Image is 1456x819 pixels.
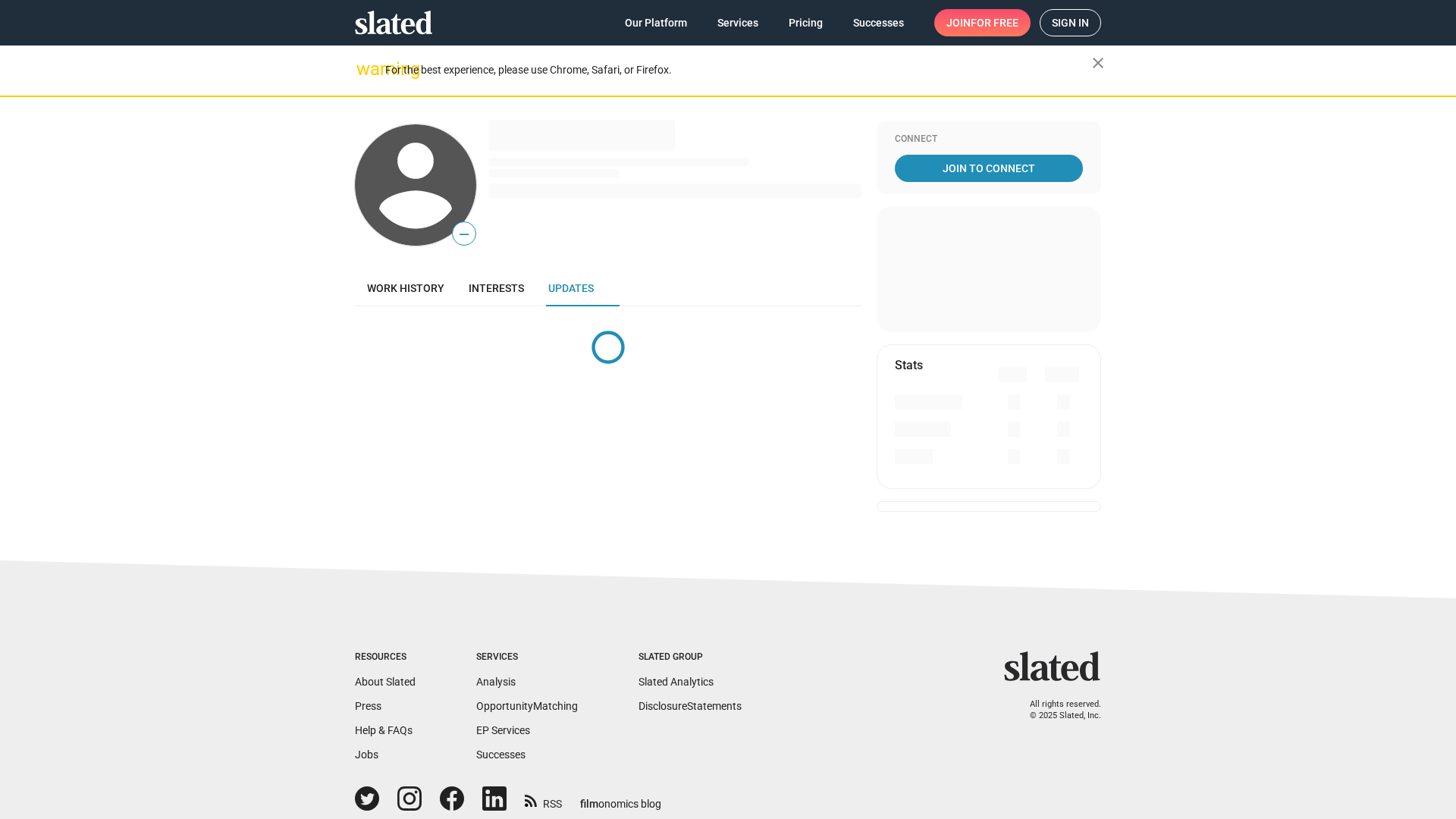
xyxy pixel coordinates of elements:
span: Our Platform [625,9,687,36]
div: Services [476,651,578,664]
div: Resources [355,651,416,664]
a: Help & FAQs [355,724,413,736]
a: Press [355,700,381,712]
span: Join To Connect [898,155,1080,182]
span: Updates [548,282,594,294]
div: For the best experience, please use Chrome, Safari, or Firefox. [385,60,1092,80]
span: Work history [367,282,444,294]
a: Joinfor free [934,9,1031,36]
a: Interests [457,270,536,306]
div: Connect [895,133,1083,146]
a: Pricing [777,9,835,36]
span: — [453,224,475,244]
a: Slated Analytics [639,676,714,688]
mat-icon: close [1089,54,1107,72]
a: filmonomics blog [580,785,661,811]
span: film [580,798,598,810]
a: Work history [355,270,457,306]
a: Services [705,9,770,36]
span: Join [946,9,1018,36]
div: Slated Group [639,651,742,664]
span: for free [971,9,1018,36]
a: Successes [476,748,526,761]
a: About Slated [355,676,416,688]
a: EP Services [476,724,530,736]
a: Analysis [476,676,516,688]
span: Successes [853,9,904,36]
a: Join To Connect [895,155,1083,182]
a: Successes [841,9,916,36]
a: Sign in [1040,9,1101,36]
a: RSS [525,788,562,811]
a: DisclosureStatements [639,700,742,712]
span: Services [717,9,758,36]
p: All rights reserved. © 2025 Slated, Inc. [1014,699,1101,721]
span: Sign in [1052,10,1089,36]
span: Interests [469,282,524,294]
a: Jobs [355,748,378,761]
a: Our Platform [613,9,699,36]
a: Updates [536,270,606,306]
a: OpportunityMatching [476,700,578,712]
span: Pricing [789,9,823,36]
mat-card-title: Stats [895,357,923,373]
mat-icon: warning [356,60,375,78]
